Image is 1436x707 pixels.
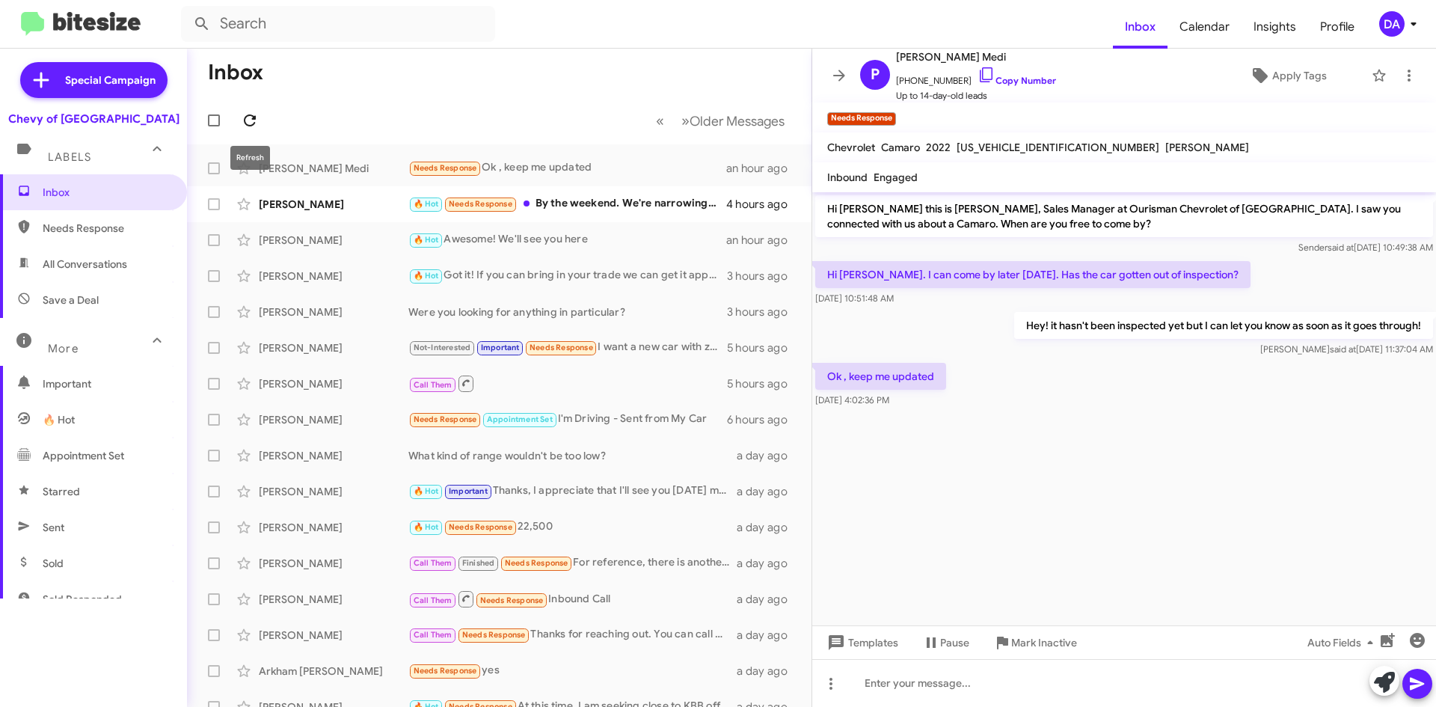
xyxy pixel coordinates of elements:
[414,235,439,245] span: 🔥 Hot
[414,414,477,424] span: Needs Response
[48,150,91,164] span: Labels
[896,88,1056,103] span: Up to 14-day-old leads
[65,73,156,88] span: Special Campaign
[259,340,408,355] div: [PERSON_NAME]
[8,111,179,126] div: Chevy of [GEOGRAPHIC_DATA]
[957,141,1159,154] span: [US_VEHICLE_IDENTIFICATION_NUMBER]
[481,343,520,352] span: Important
[1260,343,1433,355] span: [PERSON_NAME] [DATE] 11:37:04 AM
[408,304,727,319] div: Were you looking for anything in particular?
[827,112,896,126] small: Needs Response
[1272,62,1327,89] span: Apply Tags
[414,522,439,532] span: 🔥 Hot
[827,171,868,184] span: Inbound
[981,629,1089,656] button: Mark Inactive
[259,269,408,284] div: [PERSON_NAME]
[824,629,898,656] span: Templates
[414,666,477,676] span: Needs Response
[726,197,800,212] div: 4 hours ago
[259,161,408,176] div: [PERSON_NAME] Medi
[408,483,737,500] div: Thanks, I appreciate that I'll see you [DATE] morning.
[1379,11,1405,37] div: DA
[449,199,512,209] span: Needs Response
[672,105,794,136] button: Next
[1113,5,1167,49] a: Inbox
[259,664,408,679] div: Arkham [PERSON_NAME]
[259,376,408,391] div: [PERSON_NAME]
[414,343,471,352] span: Not-Interested
[43,520,64,535] span: Sent
[408,590,737,608] div: Inbound Call
[1295,629,1391,656] button: Auto Fields
[408,448,737,463] div: What kind of range wouldn't be too low?
[408,662,737,679] div: yes
[656,111,664,130] span: «
[414,199,439,209] span: 🔥 Hot
[43,484,80,499] span: Starred
[48,342,79,355] span: More
[926,141,951,154] span: 2022
[408,231,726,248] div: Awesome! We'll see you here
[181,6,495,42] input: Search
[408,554,737,572] div: For reference, there is another non-Mazda dealership interested in the vehicle as well, so let me...
[259,556,408,571] div: [PERSON_NAME]
[414,271,439,281] span: 🔥 Hot
[815,363,946,390] p: Ok , keep me updated
[726,233,800,248] div: an hour ago
[1242,5,1308,49] a: Insights
[910,629,981,656] button: Pause
[647,105,673,136] button: Previous
[737,664,800,679] div: a day ago
[408,518,737,536] div: 22,500
[449,486,488,496] span: Important
[259,233,408,248] div: [PERSON_NAME]
[449,522,512,532] span: Needs Response
[815,394,889,405] span: [DATE] 4:02:36 PM
[827,141,875,154] span: Chevrolet
[815,261,1251,288] p: Hi [PERSON_NAME]. I can come by later [DATE]. Has the car gotten out of inspection?
[43,448,124,463] span: Appointment Set
[737,628,800,643] div: a day ago
[259,304,408,319] div: [PERSON_NAME]
[408,267,727,284] div: Got it! If you can bring in your trade we can get it appraised, and if you're ready to move forwa...
[414,163,477,173] span: Needs Response
[690,113,785,129] span: Older Messages
[737,520,800,535] div: a day ago
[874,171,918,184] span: Engaged
[1167,5,1242,49] a: Calendar
[259,592,408,607] div: [PERSON_NAME]
[812,629,910,656] button: Templates
[896,48,1056,66] span: [PERSON_NAME] Medi
[259,628,408,643] div: [PERSON_NAME]
[1165,141,1249,154] span: [PERSON_NAME]
[408,159,726,177] div: Ok , keep me updated
[727,376,800,391] div: 5 hours ago
[43,592,122,607] span: Sold Responded
[737,484,800,499] div: a day ago
[737,556,800,571] div: a day ago
[259,448,408,463] div: [PERSON_NAME]
[414,486,439,496] span: 🔥 Hot
[408,339,727,356] div: I want a new car with zero mileage.
[871,63,880,87] span: P
[414,558,452,568] span: Call Them
[408,411,727,428] div: I'm Driving - Sent from My Car
[1328,242,1354,253] span: said at
[737,448,800,463] div: a day ago
[259,520,408,535] div: [PERSON_NAME]
[727,304,800,319] div: 3 hours ago
[414,630,452,640] span: Call Them
[681,111,690,130] span: »
[43,376,170,391] span: Important
[815,195,1433,237] p: Hi [PERSON_NAME] this is [PERSON_NAME], Sales Manager at Ourisman Chevrolet of [GEOGRAPHIC_DATA]....
[408,626,737,643] div: Thanks for reaching out. You can call me in this number to discuss
[43,185,170,200] span: Inbox
[43,556,64,571] span: Sold
[1308,5,1366,49] a: Profile
[43,221,170,236] span: Needs Response
[259,197,408,212] div: [PERSON_NAME]
[726,161,800,176] div: an hour ago
[737,592,800,607] div: a day ago
[1330,343,1356,355] span: said at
